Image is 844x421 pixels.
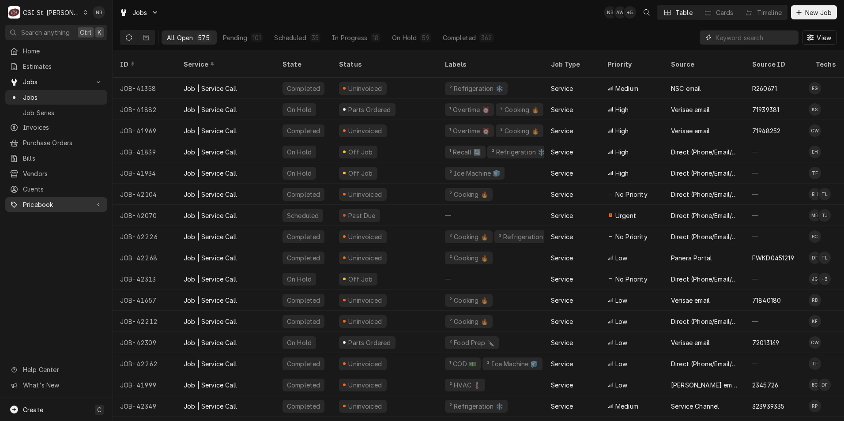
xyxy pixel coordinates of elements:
[809,209,821,222] div: Mike Barnett's Avatar
[184,380,237,390] div: Job | Service Call
[491,147,546,157] div: ² Refrigeration ❄️
[615,147,629,157] span: High
[615,169,629,178] span: High
[818,188,831,200] div: Tom Lembke's Avatar
[604,6,616,19] div: NB
[757,8,782,17] div: Timeline
[615,402,638,411] span: Medium
[551,211,573,220] div: Service
[184,105,237,114] div: Job | Service Call
[23,184,103,194] span: Clients
[481,33,492,42] div: 362
[286,274,313,284] div: On Hold
[339,60,429,69] div: Status
[283,60,325,69] div: State
[615,253,627,263] span: Low
[809,273,821,285] div: Jeff George's Avatar
[347,402,383,411] div: Uninvoiced
[184,126,237,135] div: Job | Service Call
[809,146,821,158] div: Erick Hudgens's Avatar
[347,274,374,284] div: Off Job
[332,33,367,42] div: In Progress
[809,315,821,327] div: Kevin Floyd's Avatar
[448,317,489,326] div: ² Cooking 🔥
[347,380,383,390] div: Uninvoiced
[809,82,821,94] div: EG
[615,211,636,220] span: Urgent
[184,317,237,326] div: Job | Service Call
[671,296,710,305] div: Verisae email
[184,338,237,347] div: Job | Service Call
[551,232,573,241] div: Service
[614,6,626,19] div: Alexandria Wilp's Avatar
[347,338,392,347] div: Parts Ordered
[818,252,831,264] div: Tom Lembke's Avatar
[347,211,377,220] div: Past Due
[615,190,648,199] span: No Priority
[312,33,319,42] div: 35
[5,182,107,196] a: Clients
[184,402,237,411] div: Job | Service Call
[615,126,629,135] span: High
[809,188,821,200] div: Erick Hudgens's Avatar
[445,60,537,69] div: Labels
[23,46,103,56] span: Home
[745,353,809,374] div: —
[752,296,781,305] div: 71840180
[448,296,489,305] div: ² Cooking 🔥
[809,188,821,200] div: EH
[809,315,821,327] div: KF
[615,338,627,347] span: Low
[752,126,780,135] div: 71948252
[5,362,107,377] a: Go to Help Center
[818,209,831,222] div: Trevor Johnson's Avatar
[615,296,627,305] span: Low
[23,169,103,178] span: Vendors
[286,84,321,93] div: Completed
[448,126,490,135] div: ¹ Overtime ⏰
[671,147,738,157] div: Direct (Phone/Email/etc.)
[113,205,177,226] div: JOB-42070
[551,380,573,390] div: Service
[671,232,738,241] div: Direct (Phone/Email/etc.)
[671,126,710,135] div: Verisae email
[113,141,177,162] div: JOB-41839
[551,60,593,69] div: Job Type
[551,190,573,199] div: Service
[347,317,383,326] div: Uninvoiced
[347,232,383,241] div: Uninvoiced
[113,226,177,247] div: JOB-42226
[97,405,102,414] span: C
[5,135,107,150] a: Purchase Orders
[809,82,821,94] div: Eric Guard's Avatar
[198,33,209,42] div: 575
[184,359,237,368] div: Job | Service Call
[809,230,821,243] div: Brad Cope's Avatar
[671,105,710,114] div: Verisae email
[184,253,237,263] div: Job | Service Call
[551,338,573,347] div: Service
[551,105,573,114] div: Service
[23,365,102,374] span: Help Center
[113,353,177,374] div: JOB-42262
[752,380,778,390] div: 2345726
[818,379,831,391] div: DF
[252,33,261,42] div: 101
[809,379,821,391] div: Brad Cope's Avatar
[745,268,809,289] div: —
[448,338,495,347] div: ² Food Prep 🔪
[752,84,777,93] div: R260671
[551,253,573,263] div: Service
[184,169,237,178] div: Job | Service Call
[604,6,616,19] div: Nick Badolato's Avatar
[113,395,177,417] div: JOB-42349
[5,59,107,74] a: Estimates
[551,317,573,326] div: Service
[675,8,693,17] div: Table
[23,154,103,163] span: Bills
[5,75,107,89] a: Go to Jobs
[615,317,627,326] span: Low
[809,400,821,412] div: Ryan Potts's Avatar
[347,147,374,157] div: Off Job
[23,62,103,71] span: Estimates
